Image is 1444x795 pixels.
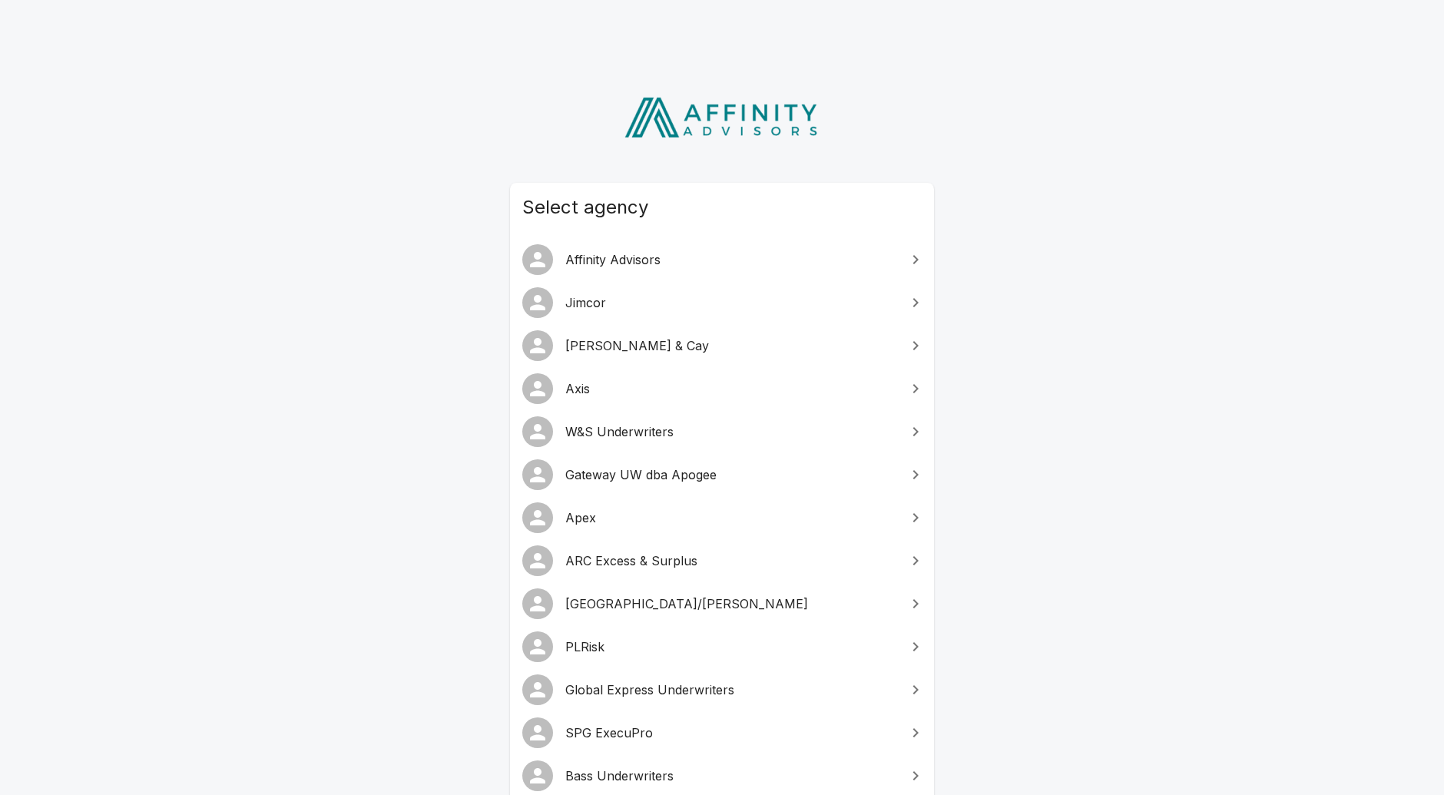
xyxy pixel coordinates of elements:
[565,595,897,613] span: [GEOGRAPHIC_DATA]/[PERSON_NAME]
[565,638,897,656] span: PLRisk
[510,496,934,539] a: Apex
[565,724,897,742] span: SPG ExecuPro
[565,250,897,269] span: Affinity Advisors
[510,582,934,625] a: [GEOGRAPHIC_DATA]/[PERSON_NAME]
[612,92,833,143] img: Affinity Advisors Logo
[510,281,934,324] a: Jimcor
[565,508,897,527] span: Apex
[510,410,934,453] a: W&S Underwriters
[565,767,897,785] span: Bass Underwriters
[510,238,934,281] a: Affinity Advisors
[522,195,922,220] span: Select agency
[510,668,934,711] a: Global Express Underwriters
[565,336,897,355] span: [PERSON_NAME] & Cay
[565,379,897,398] span: Axis
[510,625,934,668] a: PLRisk
[510,324,934,367] a: [PERSON_NAME] & Cay
[510,367,934,410] a: Axis
[565,681,897,699] span: Global Express Underwriters
[565,552,897,570] span: ARC Excess & Surplus
[510,711,934,754] a: SPG ExecuPro
[565,422,897,441] span: W&S Underwriters
[565,465,897,484] span: Gateway UW dba Apogee
[510,453,934,496] a: Gateway UW dba Apogee
[510,539,934,582] a: ARC Excess & Surplus
[565,293,897,312] span: Jimcor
